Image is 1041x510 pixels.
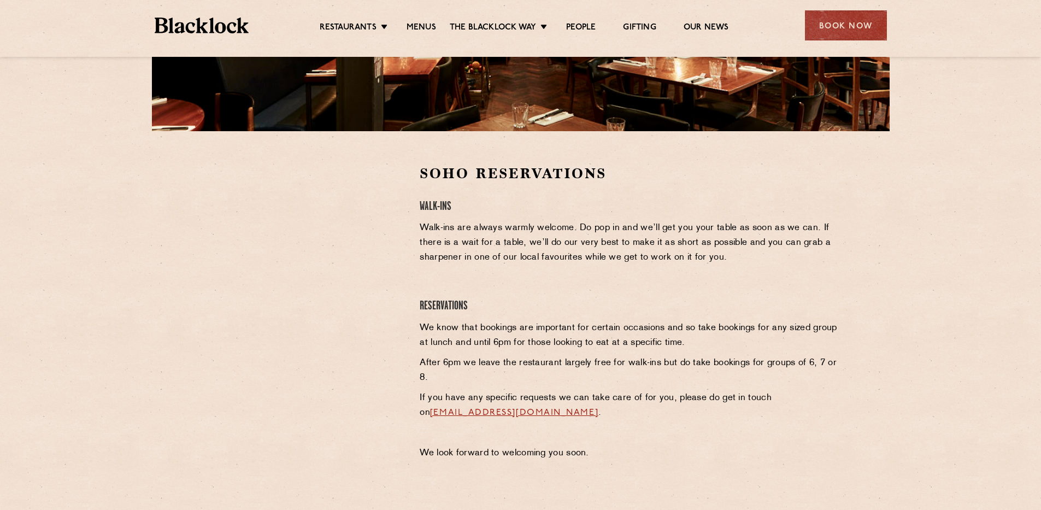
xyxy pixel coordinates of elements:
[450,22,536,34] a: The Blacklock Way
[420,299,839,314] h4: Reservations
[420,391,839,420] p: If you have any specific requests we can take care of for you, please do get in touch on .
[320,22,377,34] a: Restaurants
[407,22,436,34] a: Menus
[805,10,887,40] div: Book Now
[566,22,596,34] a: People
[420,200,839,214] h4: Walk-Ins
[420,221,839,265] p: Walk-ins are always warmly welcome. Do pop in and we’ll get you your table as soon as we can. If ...
[430,408,598,417] a: [EMAIL_ADDRESS][DOMAIN_NAME]
[155,17,249,33] img: BL_Textured_Logo-footer-cropped.svg
[420,356,839,385] p: After 6pm we leave the restaurant largely free for walk-ins but do take bookings for groups of 6,...
[623,22,656,34] a: Gifting
[420,446,839,461] p: We look forward to welcoming you soon.
[242,164,364,329] iframe: OpenTable make booking widget
[420,164,839,183] h2: Soho Reservations
[420,321,839,350] p: We know that bookings are important for certain occasions and so take bookings for any sized grou...
[684,22,729,34] a: Our News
